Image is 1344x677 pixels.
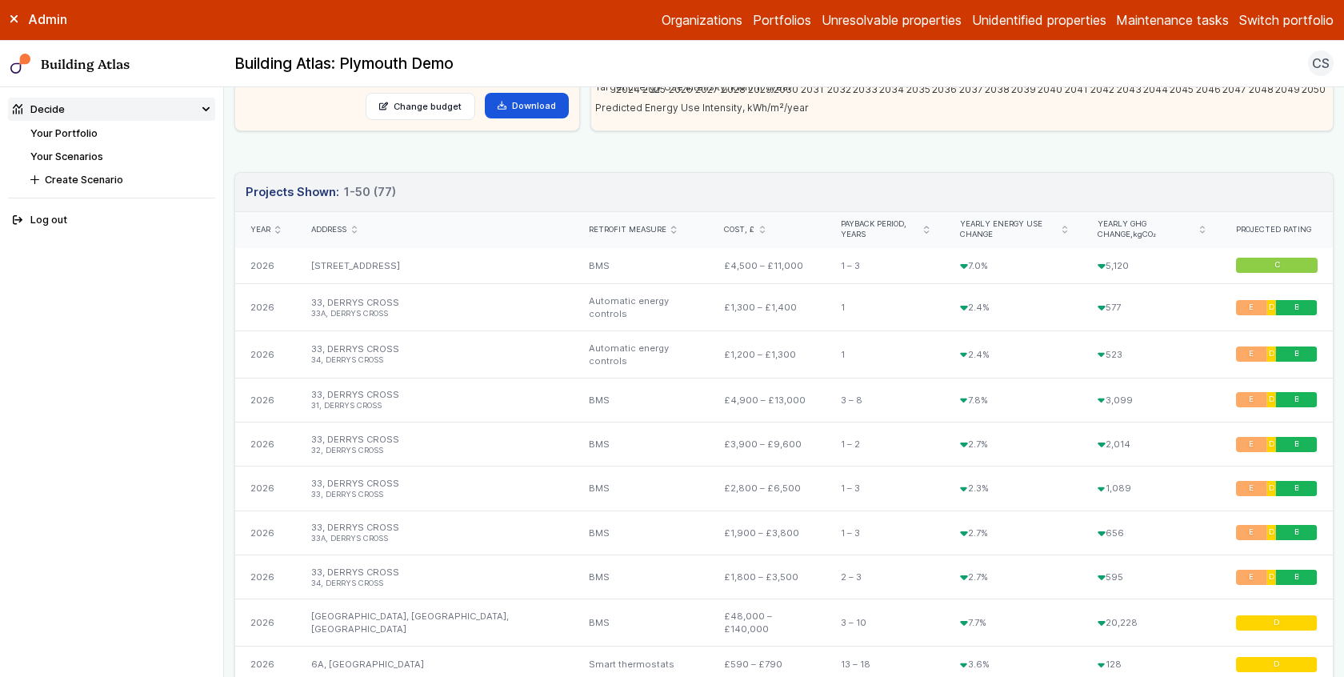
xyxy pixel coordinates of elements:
tspan: 2038 [985,82,1010,94]
div: 1 [826,284,945,331]
a: 33, DERRYS CROSS 34, DERRYS CROSS [311,343,558,366]
a: 33, DERRYS CROSS 31, DERRYS CROSS [311,389,558,411]
tspan: 2048 [1248,82,1273,94]
h3: Projects Shown: [246,183,396,201]
tspan: 2050 [1302,82,1326,94]
li: 33, DERRYS CROSS [311,490,558,500]
tspan: 2032 [826,82,850,94]
button: Log out [8,209,216,232]
div: £4,500 – £11,000 [709,248,826,284]
span: Predicted Energy Use Intensity, kWh/m²/year [583,102,809,114]
span: Retrofit measure [589,225,666,235]
div: 2026 [235,511,296,555]
a: [STREET_ADDRESS] [311,260,400,271]
div: 2.4% [945,284,1082,331]
span: D [1269,527,1274,538]
button: Switch portfolio [1239,10,1334,30]
div: 7.7% [945,599,1082,647]
tspan: 2041 [1065,82,1088,94]
div: 3,099 [1082,378,1220,422]
div: 3 – 8 [826,378,945,422]
div: 2.3% [945,467,1082,511]
tspan: 2026 [668,82,692,94]
div: 2.7% [945,422,1082,466]
tspan: 2044 [1142,82,1167,94]
li: 34, DERRYS CROSS [311,579,558,589]
div: BMS [574,511,710,555]
tspan: 2042 [1090,82,1114,94]
span: kgCO₂ [1133,230,1156,238]
div: £2,800 – £6,500 [709,467,826,511]
div: 2026 [235,284,296,331]
tspan: 2031 [801,82,824,94]
a: 33, DERRYS CROSS 33A, DERRYS CROSS [311,522,558,544]
div: 20,228 [1082,599,1220,647]
button: Create Scenario [26,168,215,191]
div: BMS [574,467,710,511]
tspan: 2028 [721,82,745,94]
div: 3 – 10 [826,599,945,647]
div: 2 – 3 [826,555,945,599]
a: Your Scenarios [30,150,103,162]
h2: Building Atlas: Plymouth Demo [234,54,454,74]
div: £1,300 – £1,400 [709,284,826,331]
div: 2.7% [945,555,1082,599]
span: 1-50 (77) [344,183,396,201]
a: Maintenance tasks [1116,10,1229,30]
tspan: 2025 [642,82,666,94]
span: E [1249,527,1254,538]
a: Download [485,93,569,118]
div: £48,000 – £140,000 [709,599,826,647]
span: Payback period, years [841,219,919,240]
li: 33A, DERRYS CROSS [311,309,558,319]
tspan: 2043 [1116,82,1141,94]
div: BMS [574,378,710,422]
div: 2026 [235,248,296,284]
div: £1,200 – £1,300 [709,330,826,378]
div: 577 [1082,284,1220,331]
div: Automatic energy controls [574,330,710,378]
div: 2026 [235,330,296,378]
span: D [1269,302,1274,313]
img: main-0bbd2752.svg [10,54,31,74]
div: £3,900 – £9,600 [709,422,826,466]
div: Automatic energy controls [574,284,710,331]
div: BMS [574,248,710,284]
span: B [1294,395,1299,405]
div: 7.0% [945,248,1082,284]
span: Address [311,225,346,235]
tspan: 2024 [615,82,639,94]
a: Change budget [366,93,475,120]
div: 656 [1082,511,1220,555]
tspan: 2035 [906,82,930,94]
span: Cost, £ [724,225,754,235]
div: 2.4% [945,330,1082,378]
div: 523 [1082,330,1220,378]
div: 5,120 [1082,248,1220,284]
a: Unidentified properties [972,10,1106,30]
tspan: 2027 [695,82,718,94]
div: 2026 [235,378,296,422]
div: 2026 [235,422,296,466]
tspan: 2039 [1011,82,1036,94]
li: 33A, DERRYS CROSS [311,534,558,544]
div: 2026 [235,555,296,599]
span: B [1294,439,1299,450]
li: 34, DERRYS CROSS [311,355,558,366]
div: 2026 [235,599,296,647]
a: Your Portfolio [30,127,98,139]
span: D [1274,659,1279,670]
span: B [1294,483,1299,494]
tspan: 2030 [774,82,798,94]
div: BMS [574,599,710,647]
a: [GEOGRAPHIC_DATA], [GEOGRAPHIC_DATA], [GEOGRAPHIC_DATA] [311,611,509,635]
div: 7.8% [945,378,1082,422]
a: 33, DERRYS CROSS 33A, DERRYS CROSS [311,297,558,319]
tspan: 2037 [958,82,982,94]
div: 2026 [235,467,296,511]
span: CS [1312,54,1330,73]
div: 2,014 [1082,422,1220,466]
span: Yearly energy use change [960,219,1057,240]
span: B [1294,349,1299,359]
span: D [1269,439,1274,450]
